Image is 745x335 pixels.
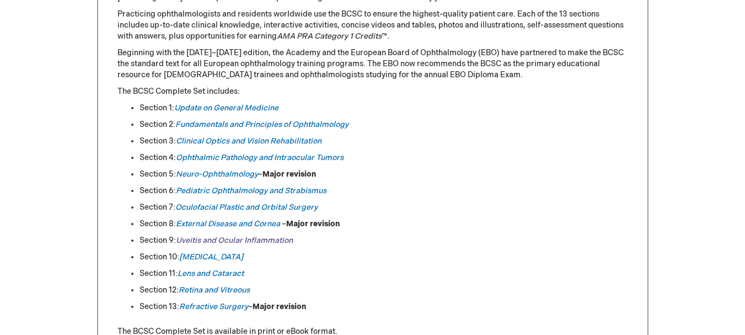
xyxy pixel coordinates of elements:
a: Refractive Surgery [179,302,248,311]
strong: Major revision [286,219,340,228]
a: Neuro-Ophthalmology [176,169,258,179]
li: Section 8: – [140,219,628,230]
strong: Major revision [262,169,316,179]
a: Retina and Vitreous [179,285,250,295]
a: Update on General Medicine [174,103,278,113]
li: Section 4: [140,152,628,163]
li: Section 6: [140,185,628,196]
li: Section 7: [140,202,628,213]
li: Section 11: [140,268,628,279]
li: Section 12: [140,285,628,296]
li: Section 9: [140,235,628,246]
li: Section 13: – [140,301,628,312]
li: Section 5: – [140,169,628,180]
a: Pediatric Ophthalmology and Strabismus [176,186,326,195]
a: Oculofacial Plastic and Orbital Surgery [175,203,318,212]
p: Practicing ophthalmologists and residents worldwide use the BCSC to ensure the highest-quality pa... [117,9,628,42]
li: Section 1: [140,103,628,114]
a: Uveitis and Ocular Inflammation [176,236,293,245]
p: Beginning with the [DATE]–[DATE] edition, the Academy and the European Board of Ophthalmology (EB... [117,47,628,81]
a: [MEDICAL_DATA] [179,252,243,262]
p: The BCSC Complete Set includes: [117,86,628,97]
a: Ophthalmic Pathology and Intraocular Tumors [176,153,344,162]
li: Section 10: [140,252,628,263]
a: Fundamentals and Principles of Ophthalmology [175,120,349,129]
em: AMA PRA Category 1 Credits [277,31,382,41]
a: Lens and Cataract [178,269,244,278]
li: Section 3: [140,136,628,147]
a: External Disease and Cornea [176,219,280,228]
strong: Major revision [253,302,306,311]
li: Section 2: [140,119,628,130]
a: Clinical Optics and Vision Rehabilitation [176,136,321,146]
